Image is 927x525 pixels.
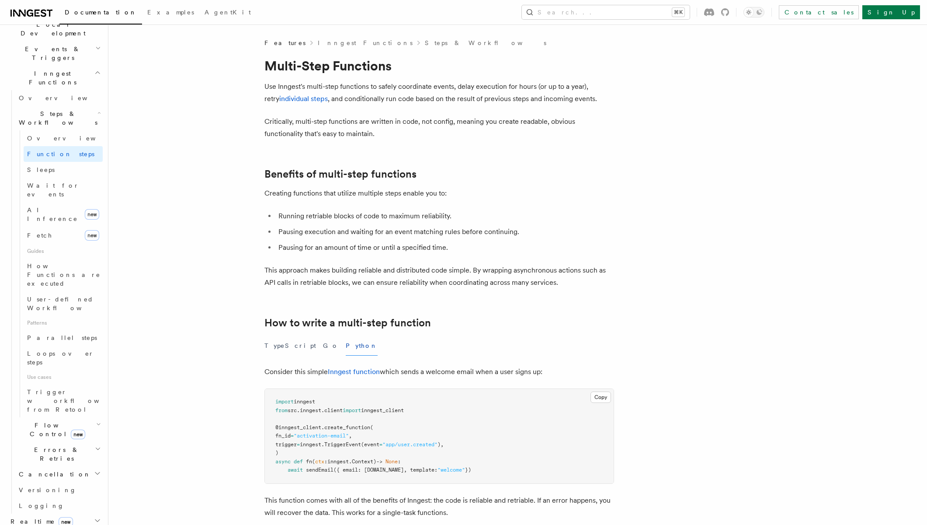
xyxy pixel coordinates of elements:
[264,494,614,519] p: This function comes with all of the benefits of Inngest: the code is reliable and retriable. If a...
[24,202,103,227] a: AI Inferencenew
[590,392,611,403] button: Copy
[376,458,382,465] span: ->
[324,424,370,430] span: create_function
[15,106,103,130] button: Steps & Workflows
[15,445,95,463] span: Errors & Retries
[264,366,614,378] p: Consider this simple which sends a welcome email when a user signs up:
[275,424,321,430] span: @inngest_client
[279,94,328,103] a: individual steps
[361,441,379,448] span: (event
[275,441,297,448] span: trigger
[85,209,99,220] span: new
[370,424,373,430] span: (
[7,45,95,62] span: Events & Triggers
[15,109,97,127] span: Steps & Workflows
[19,94,109,101] span: Overview
[264,264,614,289] p: This approach makes building reliable and distributed code simple. By wrapping asynchronous actio...
[275,399,294,405] span: import
[291,433,294,439] span: =
[276,210,614,222] li: Running retriable blocks of code to maximum reliability.
[264,58,614,73] h1: Multi-Step Functions
[142,3,199,24] a: Examples
[300,407,321,413] span: inngest
[300,441,324,448] span: inngest.
[264,38,306,47] span: Features
[15,466,103,482] button: Cancellation
[321,407,324,413] span: .
[27,135,117,142] span: Overview
[15,417,103,442] button: Flow Controlnew
[24,130,103,146] a: Overview
[27,232,52,239] span: Fetch
[522,5,690,19] button: Search...⌘K
[306,467,333,473] span: sendEmail
[297,441,300,448] span: =
[275,450,278,456] span: )
[59,3,142,24] a: Documentation
[437,467,465,473] span: "welcome"
[315,458,324,465] span: ctx
[24,162,103,178] a: Sleeps
[343,407,361,413] span: import
[24,316,103,330] span: Patterns
[349,433,352,439] span: ,
[264,336,316,356] button: TypeScript
[15,421,96,438] span: Flow Control
[27,350,94,366] span: Loops over steps
[275,407,288,413] span: from
[321,424,324,430] span: .
[15,90,103,106] a: Overview
[264,80,614,105] p: Use Inngest's multi-step functions to safely coordinate events, delay execution for hours (or up ...
[65,9,137,16] span: Documentation
[346,336,378,356] button: Python
[15,498,103,514] a: Logging
[327,458,349,465] span: inngest
[24,146,103,162] a: Function steps
[27,166,55,173] span: Sleeps
[15,482,103,498] a: Versioning
[27,296,106,311] span: User-defined Workflows
[7,66,103,90] button: Inngest Functions
[276,241,614,254] li: Pausing for an amount of time or until a specified time.
[312,458,315,465] span: (
[24,227,103,244] a: Fetchnew
[318,38,413,47] a: Inngest Functions
[27,388,123,413] span: Trigger workflows from Retool
[27,334,97,341] span: Parallel steps
[294,399,315,405] span: inngest
[19,486,76,493] span: Versioning
[264,187,614,199] p: Creating functions that utilize multiple steps enable you to:
[24,370,103,384] span: Use cases
[19,502,64,509] span: Logging
[7,17,103,41] button: Local Development
[7,41,103,66] button: Events & Triggers
[27,262,101,287] span: How Functions are executed
[361,407,404,413] span: inngest_client
[147,9,194,16] span: Examples
[324,441,361,448] span: TriggerEvent
[385,458,398,465] span: None
[437,441,444,448] span: ),
[264,115,614,140] p: Critically, multi-step functions are written in code, not config, meaning you create readable, ob...
[15,442,103,466] button: Errors & Retries
[27,182,79,198] span: Wait for events
[382,441,437,448] span: "app/user.created"
[15,130,103,417] div: Steps & Workflows
[205,9,251,16] span: AgentKit
[85,230,99,241] span: new
[24,244,103,258] span: Guides
[276,226,614,238] li: Pausing execution and waiting for an event matching rules before continuing.
[333,467,437,473] span: ({ email: [DOMAIN_NAME], template:
[398,458,401,465] span: :
[264,168,417,180] a: Benefits of multi-step functions
[288,467,303,473] span: await
[24,384,103,417] a: Trigger workflows from Retool
[24,291,103,316] a: User-defined Workflows
[328,367,380,376] a: Inngest function
[27,150,94,157] span: Function steps
[7,90,103,514] div: Inngest Functions
[349,458,352,465] span: .
[306,458,312,465] span: fn
[324,458,327,465] span: :
[71,430,85,439] span: new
